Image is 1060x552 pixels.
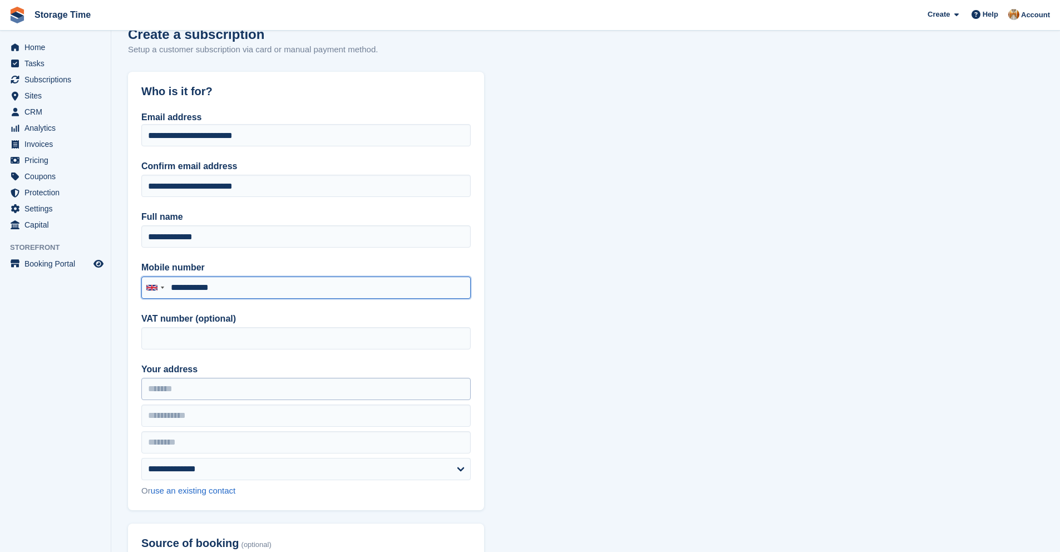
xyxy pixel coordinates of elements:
[24,120,91,136] span: Analytics
[6,56,105,71] a: menu
[6,104,105,120] a: menu
[6,217,105,233] a: menu
[6,120,105,136] a: menu
[92,257,105,270] a: Preview store
[24,88,91,103] span: Sites
[6,40,105,55] a: menu
[24,256,91,272] span: Booking Portal
[24,169,91,184] span: Coupons
[6,201,105,216] a: menu
[24,185,91,200] span: Protection
[6,72,105,87] a: menu
[928,9,950,20] span: Create
[24,40,91,55] span: Home
[141,160,471,173] label: Confirm email address
[6,256,105,272] a: menu
[9,7,26,23] img: stora-icon-8386f47178a22dfd0bd8f6a31ec36ba5ce8667c1dd55bd0f319d3a0aa187defe.svg
[6,169,105,184] a: menu
[141,537,239,550] span: Source of booking
[24,136,91,152] span: Invoices
[142,277,167,298] div: United Kingdom: +44
[151,486,236,495] a: use an existing contact
[141,85,471,98] h2: Who is it for?
[128,27,264,42] h1: Create a subscription
[6,136,105,152] a: menu
[6,185,105,200] a: menu
[10,242,111,253] span: Storefront
[141,261,471,274] label: Mobile number
[24,104,91,120] span: CRM
[141,210,471,224] label: Full name
[24,72,91,87] span: Subscriptions
[983,9,998,20] span: Help
[141,312,471,326] label: VAT number (optional)
[6,88,105,103] a: menu
[141,363,471,376] label: Your address
[1021,9,1050,21] span: Account
[24,152,91,168] span: Pricing
[24,217,91,233] span: Capital
[1008,9,1019,20] img: Kizzy Sarwar
[24,56,91,71] span: Tasks
[141,485,471,497] div: Or
[24,201,91,216] span: Settings
[30,6,95,24] a: Storage Time
[128,43,378,56] p: Setup a customer subscription via card or manual payment method.
[141,112,202,122] label: Email address
[241,541,272,549] span: (optional)
[6,152,105,168] a: menu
